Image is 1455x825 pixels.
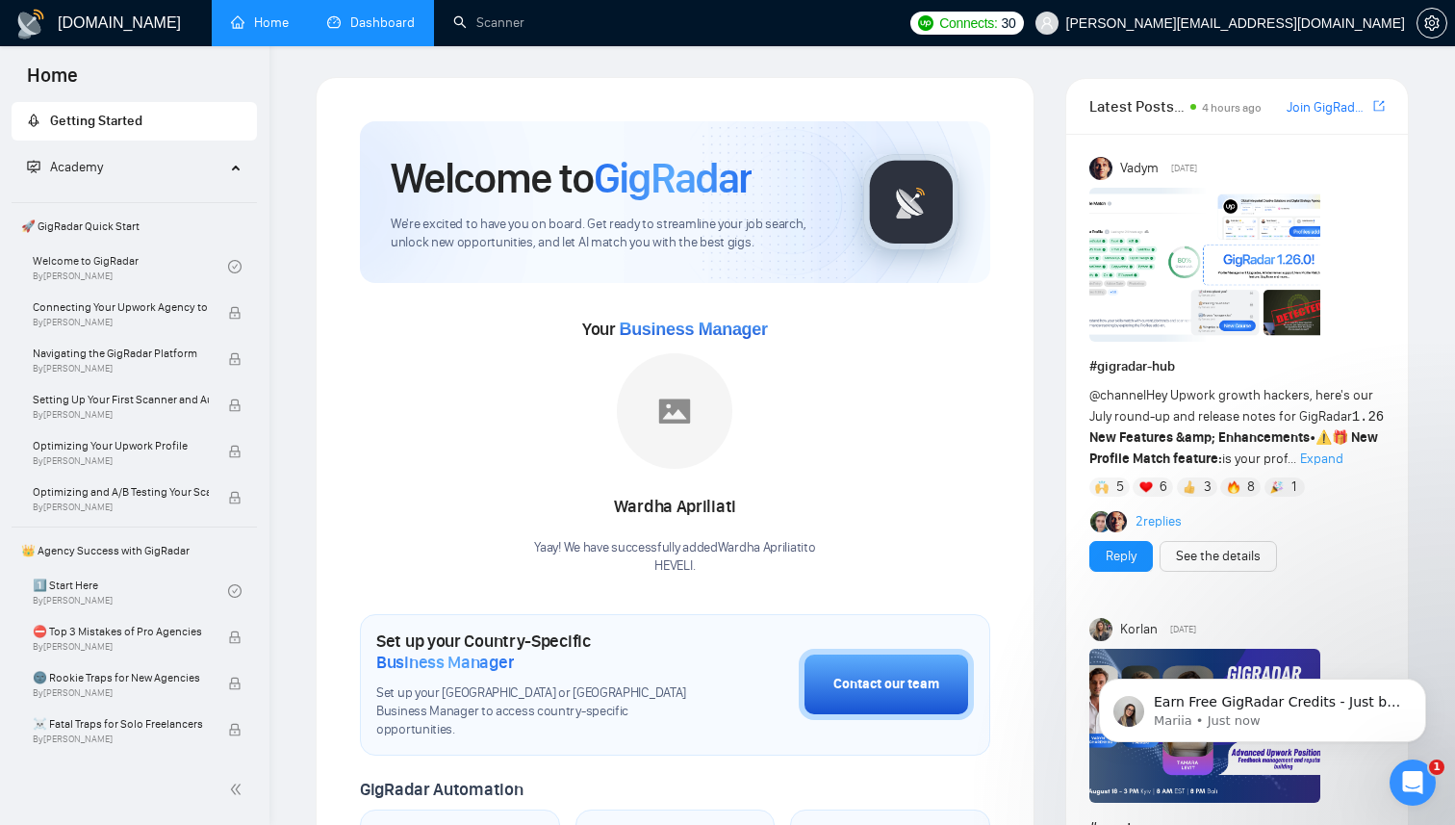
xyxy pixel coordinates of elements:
[1136,512,1182,531] a: 2replies
[833,674,939,695] div: Contact our team
[1002,13,1016,34] span: 30
[13,531,255,570] span: 👑 Agency Success with GigRadar
[1270,480,1284,494] img: 🎉
[327,14,415,31] a: dashboardDashboard
[1106,546,1136,567] a: Reply
[15,9,46,39] img: logo
[534,491,815,524] div: Wardha Apriliati
[1417,15,1447,31] a: setting
[33,409,209,421] span: By [PERSON_NAME]
[376,631,702,673] h1: Set up your Country-Specific
[1116,477,1124,497] span: 5
[1089,188,1320,342] img: F09AC4U7ATU-image.png
[228,445,242,458] span: lock
[1315,429,1332,446] span: ⚠️
[1183,480,1196,494] img: 👍
[1227,480,1240,494] img: 🔥
[1090,511,1111,532] img: Alex B
[799,649,974,720] button: Contact our team
[1089,387,1146,403] span: @channel
[1390,760,1436,806] iframe: Intercom live chat
[1089,541,1153,572] button: Reply
[1202,101,1262,115] span: 4 hours ago
[33,687,209,699] span: By [PERSON_NAME]
[534,539,815,576] div: Yaay! We have successfully added Wardha Apriliati to
[33,363,209,374] span: By [PERSON_NAME]
[1089,356,1385,377] h1: # gigradar-hub
[1095,480,1109,494] img: 🙌
[50,113,142,129] span: Getting Started
[1089,157,1112,180] img: Vadym
[27,159,103,175] span: Academy
[228,723,242,736] span: lock
[1170,621,1196,638] span: [DATE]
[391,216,832,252] span: We're excited to have you on board. Get ready to streamline your job search, unlock new opportuni...
[228,399,242,412] span: lock
[582,319,768,340] span: Your
[228,677,242,690] span: lock
[33,734,209,745] span: By [PERSON_NAME]
[1373,98,1385,114] span: export
[33,714,209,734] span: ☠️ Fatal Traps for Solo Freelancers
[229,780,248,799] span: double-left
[1089,94,1185,118] span: Latest Posts from the GigRadar Community
[1070,638,1455,773] iframe: Intercom notifications message
[33,641,209,653] span: By [PERSON_NAME]
[13,207,255,245] span: 🚀 GigRadar Quick Start
[1120,158,1159,179] span: Vadym
[391,152,752,204] h1: Welcome to
[27,114,40,127] span: rocket
[1287,97,1369,118] a: Join GigRadar Slack Community
[50,159,103,175] span: Academy
[1040,16,1054,30] span: user
[33,344,209,363] span: Navigating the GigRadar Platform
[228,306,242,320] span: lock
[1417,15,1446,31] span: setting
[918,15,933,31] img: upwork-logo.png
[534,557,815,576] p: HEVELI .
[1300,451,1343,467] span: Expand
[1160,541,1277,572] button: See the details
[1160,477,1167,497] span: 6
[1352,409,1385,425] code: 1.26
[619,320,767,339] span: Business Manager
[33,482,209,502] span: Optimizing and A/B Testing Your Scanner for Better Results
[33,502,209,513] span: By [PERSON_NAME]
[228,584,242,598] span: check-circle
[33,245,228,288] a: Welcome to GigRadarBy[PERSON_NAME]
[939,13,997,34] span: Connects:
[863,154,959,250] img: gigradar-logo.png
[360,779,523,800] span: GigRadar Automation
[33,390,209,409] span: Setting Up Your First Scanner and Auto-Bidder
[33,436,209,455] span: Optimizing Your Upwork Profile
[1247,477,1255,497] span: 8
[1332,429,1348,446] span: 🎁
[376,652,514,673] span: Business Manager
[33,668,209,687] span: 🌚 Rookie Traps for New Agencies
[1176,546,1261,567] a: See the details
[228,631,242,644] span: lock
[228,352,242,366] span: lock
[33,455,209,467] span: By [PERSON_NAME]
[1171,160,1197,177] span: [DATE]
[12,102,257,141] li: Getting Started
[1089,618,1112,641] img: Korlan
[594,152,752,204] span: GigRadar
[1120,619,1158,640] span: Korlan
[1417,8,1447,39] button: setting
[228,491,242,504] span: lock
[1204,477,1212,497] span: 3
[1429,760,1444,775] span: 1
[1291,477,1296,497] span: 1
[453,14,524,31] a: searchScanner
[33,622,209,641] span: ⛔ Top 3 Mistakes of Pro Agencies
[27,160,40,173] span: fund-projection-screen
[1089,387,1385,467] span: Hey Upwork growth hackers, here's our July round-up and release notes for GigRadar • is your prof...
[12,62,93,102] span: Home
[33,570,228,612] a: 1️⃣ Start HereBy[PERSON_NAME]
[376,684,702,739] span: Set up your [GEOGRAPHIC_DATA] or [GEOGRAPHIC_DATA] Business Manager to access country-specific op...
